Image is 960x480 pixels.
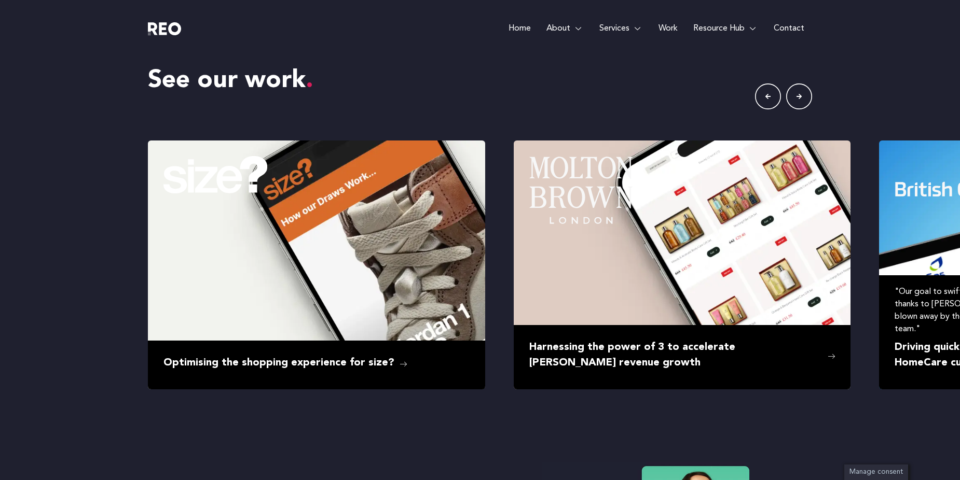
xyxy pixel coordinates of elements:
img: MOLBROWN-Logo.svg [529,156,633,224]
a: Harnessing the power of 3 to accelerate [PERSON_NAME] revenue growth [514,140,851,389]
h6: Optimising the shopping experience for size? [163,355,469,371]
a: Optimising the shopping experience for size? [148,140,485,389]
img: Size-Logo.svg [163,156,267,193]
span: Manage consent [849,469,903,475]
span: See our work [148,68,313,93]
